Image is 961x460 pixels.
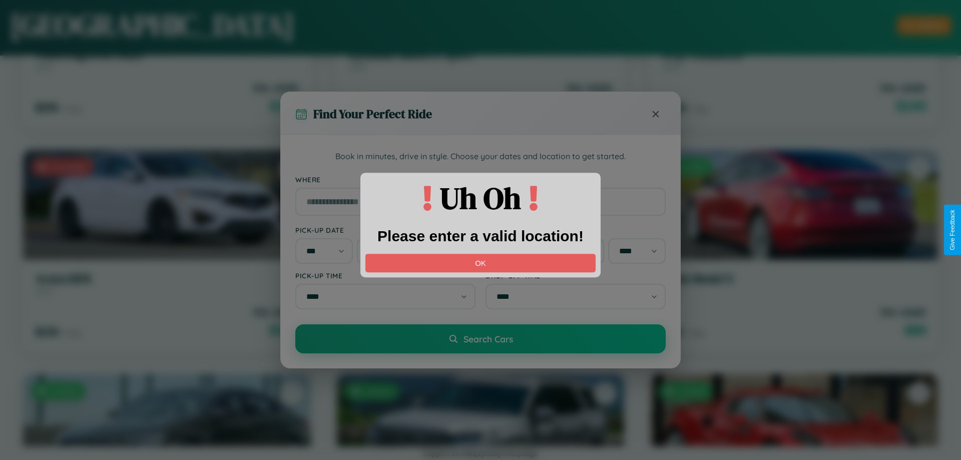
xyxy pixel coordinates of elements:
span: Search Cars [463,333,513,344]
label: Pick-up Date [295,226,475,234]
label: Pick-up Time [295,271,475,280]
label: Drop-off Date [486,226,666,234]
p: Book in minutes, drive in style. Choose your dates and location to get started. [295,150,666,163]
h3: Find Your Perfect Ride [313,106,432,122]
label: Drop-off Time [486,271,666,280]
label: Where [295,175,666,184]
